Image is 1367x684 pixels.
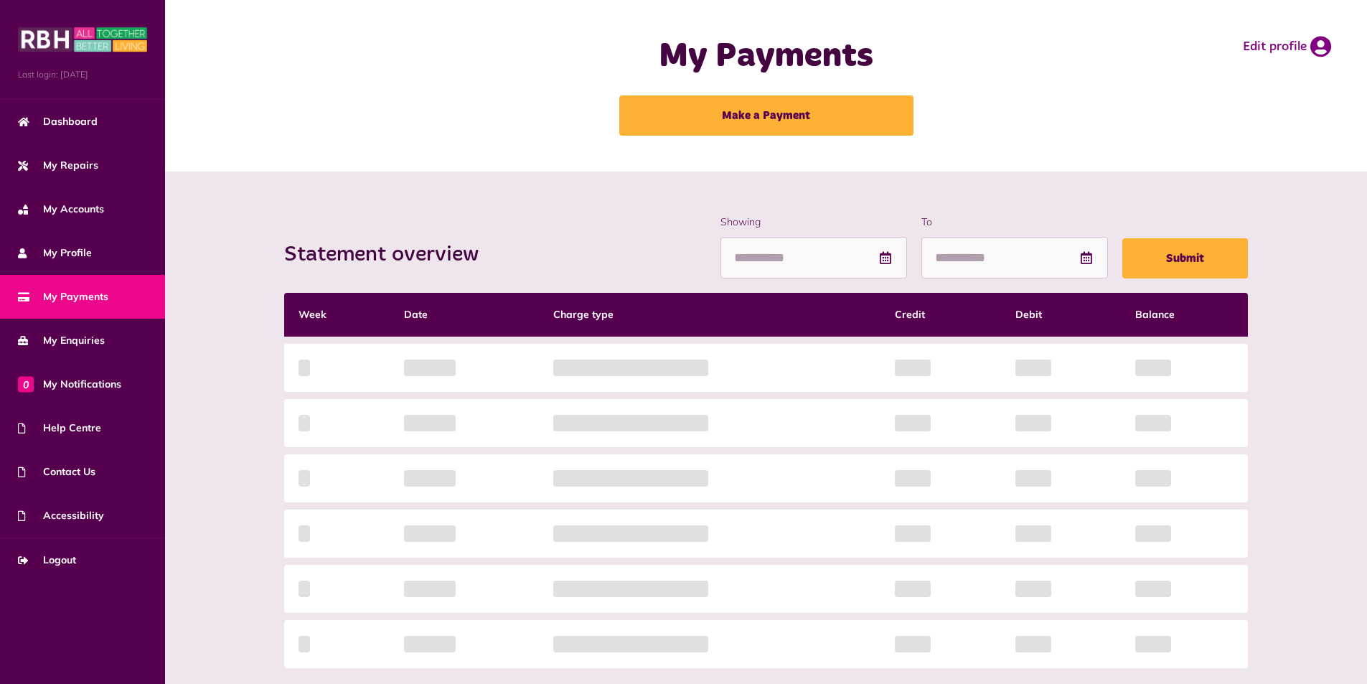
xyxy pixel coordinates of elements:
span: My Notifications [18,377,121,392]
span: My Repairs [18,158,98,173]
img: MyRBH [18,25,147,54]
span: My Payments [18,289,108,304]
h1: My Payments [480,36,1053,78]
span: Logout [18,553,76,568]
span: My Accounts [18,202,104,217]
span: Help Centre [18,421,101,436]
a: Make a Payment [619,95,913,136]
span: 0 [18,376,34,392]
span: Accessibility [18,508,104,523]
span: My Enquiries [18,333,105,348]
span: My Profile [18,245,92,261]
span: Last login: [DATE] [18,68,147,81]
span: Dashboard [18,114,98,129]
span: Contact Us [18,464,95,479]
a: Edit profile [1243,36,1331,57]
